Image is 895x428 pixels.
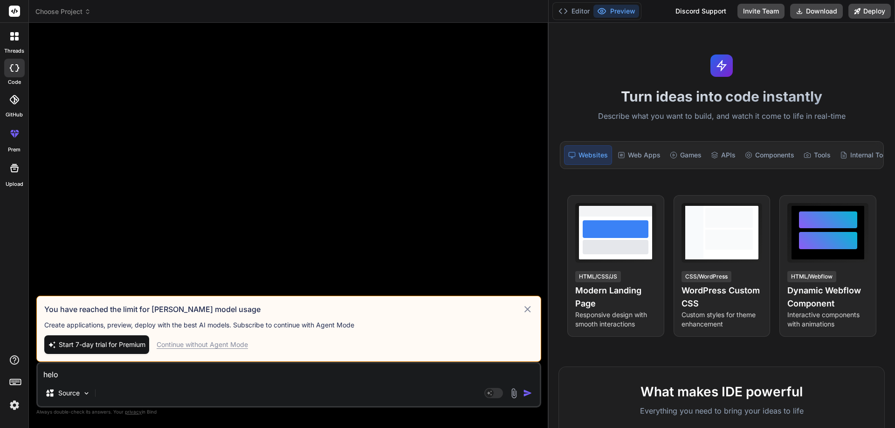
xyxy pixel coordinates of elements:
[554,110,889,122] p: Describe what you want to build, and watch it come to life in real-time
[44,335,149,354] button: Start 7-day trial for Premium
[682,271,731,282] div: CSS/WordPress
[575,310,656,329] p: Responsive design with smooth interactions
[575,284,656,310] h4: Modern Landing Page
[787,271,836,282] div: HTML/Webflow
[58,388,80,398] p: Source
[848,4,891,19] button: Deploy
[44,304,522,315] h3: You have reached the limit for [PERSON_NAME] model usage
[575,271,621,282] div: HTML/CSS/JS
[509,388,519,399] img: attachment
[8,146,21,154] label: prem
[7,397,22,413] img: settings
[574,405,869,416] p: Everything you need to bring your ideas to life
[59,340,145,349] span: Start 7-day trial for Premium
[666,145,705,165] div: Games
[787,310,868,329] p: Interactive components with animations
[8,78,21,86] label: code
[38,363,540,380] textarea: helo
[125,409,142,414] span: privacy
[574,382,869,401] h2: What makes IDE powerful
[670,4,732,19] div: Discord Support
[554,88,889,105] h1: Turn ideas into code instantly
[787,284,868,310] h4: Dynamic Webflow Component
[800,145,834,165] div: Tools
[682,310,763,329] p: Custom styles for theme enhancement
[44,320,533,330] p: Create applications, preview, deploy with the best AI models. Subscribe to continue with Agent Mode
[523,388,532,398] img: icon
[555,5,593,18] button: Editor
[4,47,24,55] label: threads
[737,4,785,19] button: Invite Team
[682,284,763,310] h4: WordPress Custom CSS
[593,5,639,18] button: Preview
[564,145,612,165] div: Websites
[6,111,23,119] label: GitHub
[36,408,541,416] p: Always double-check its answers. Your in Bind
[707,145,739,165] div: APIs
[741,145,798,165] div: Components
[6,180,23,188] label: Upload
[790,4,843,19] button: Download
[614,145,664,165] div: Web Apps
[157,340,248,349] div: Continue without Agent Mode
[83,389,90,397] img: Pick Models
[35,7,91,16] span: Choose Project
